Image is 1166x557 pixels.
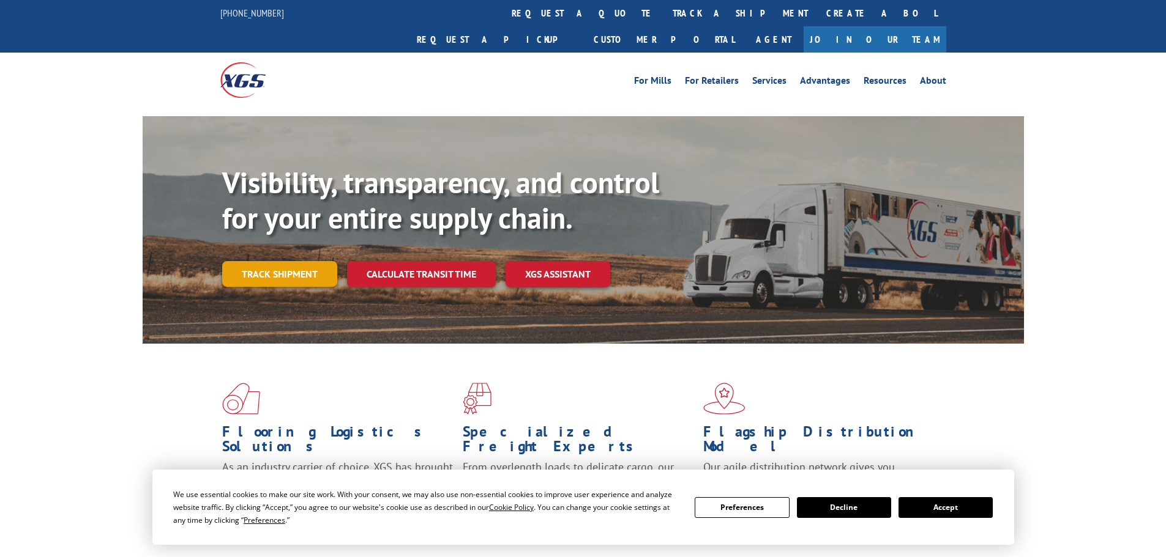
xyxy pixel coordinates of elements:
[173,488,680,526] div: We use essential cookies to make our site work. With your consent, we may also use non-essential ...
[489,502,534,512] span: Cookie Policy
[408,26,585,53] a: Request a pickup
[744,26,804,53] a: Agent
[899,497,993,518] button: Accept
[797,497,891,518] button: Decline
[463,460,694,514] p: From overlength loads to delicate cargo, our experienced staff knows the best way to move your fr...
[585,26,744,53] a: Customer Portal
[220,7,284,19] a: [PHONE_NUMBER]
[222,261,337,287] a: Track shipment
[800,76,850,89] a: Advantages
[506,261,610,287] a: XGS ASSISTANT
[703,383,746,415] img: xgs-icon-flagship-distribution-model-red
[463,424,694,460] h1: Specialized Freight Experts
[695,497,789,518] button: Preferences
[752,76,787,89] a: Services
[244,515,285,525] span: Preferences
[804,26,946,53] a: Join Our Team
[222,460,453,503] span: As an industry carrier of choice, XGS has brought innovation and dedication to flooring logistics...
[152,470,1014,545] div: Cookie Consent Prompt
[685,76,739,89] a: For Retailers
[703,460,929,489] span: Our agile distribution network gives you nationwide inventory management on demand.
[222,163,659,237] b: Visibility, transparency, and control for your entire supply chain.
[634,76,671,89] a: For Mills
[222,424,454,460] h1: Flooring Logistics Solutions
[222,383,260,415] img: xgs-icon-total-supply-chain-intelligence-red
[463,383,491,415] img: xgs-icon-focused-on-flooring-red
[920,76,946,89] a: About
[347,261,496,287] a: Calculate transit time
[864,76,906,89] a: Resources
[703,424,935,460] h1: Flagship Distribution Model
